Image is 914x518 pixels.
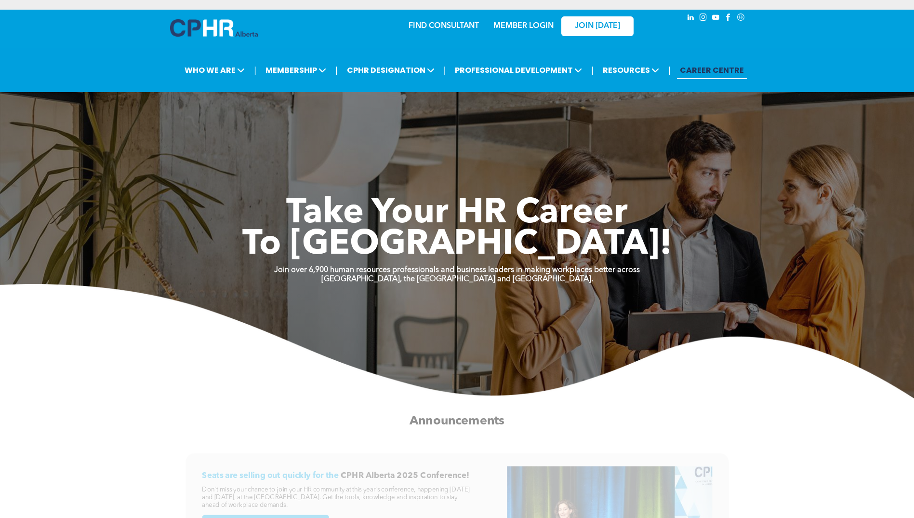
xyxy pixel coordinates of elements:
li: | [444,60,446,80]
li: | [591,60,594,80]
li: | [668,60,671,80]
span: Announcements [410,415,504,427]
span: WHO WE ARE [182,61,248,79]
strong: [GEOGRAPHIC_DATA], the [GEOGRAPHIC_DATA] and [GEOGRAPHIC_DATA]. [321,275,593,283]
a: JOIN [DATE] [561,16,634,36]
span: JOIN [DATE] [575,22,620,31]
span: MEMBERSHIP [263,61,329,79]
span: PROFESSIONAL DEVELOPMENT [452,61,585,79]
span: CPHR Alberta 2025 Conference! [341,472,469,480]
a: facebook [723,12,734,25]
span: Take Your HR Career [286,196,628,231]
span: Seats are selling out quickly for the [202,472,339,480]
span: CPHR DESIGNATION [344,61,437,79]
a: instagram [698,12,709,25]
span: To [GEOGRAPHIC_DATA]! [242,228,672,262]
img: A blue and white logo for cp alberta [170,19,258,37]
strong: Join over 6,900 human resources professionals and business leaders in making workplaces better ac... [274,266,640,274]
a: youtube [711,12,721,25]
span: Don't miss your chance to join your HR community at this year's conference, happening [DATE] and ... [202,487,470,508]
a: Social network [736,12,746,25]
a: linkedin [686,12,696,25]
a: MEMBER LOGIN [493,22,554,30]
a: CAREER CENTRE [677,61,747,79]
span: RESOURCES [600,61,662,79]
a: FIND CONSULTANT [409,22,479,30]
li: | [335,60,338,80]
li: | [254,60,256,80]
